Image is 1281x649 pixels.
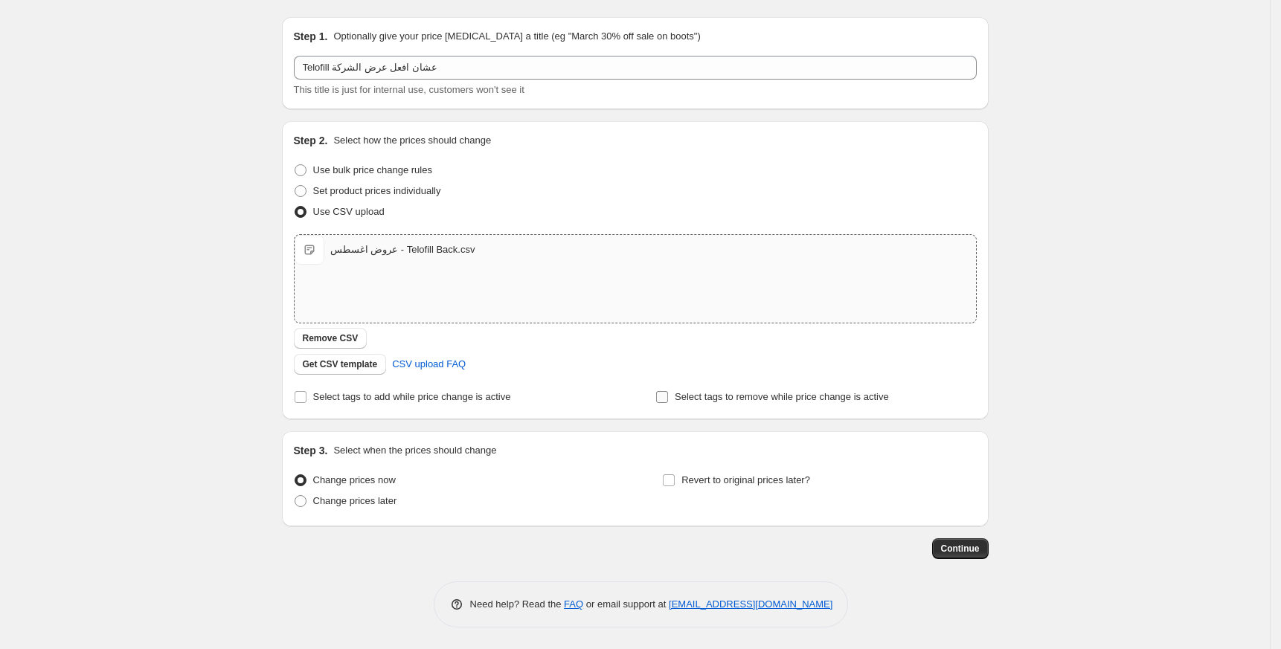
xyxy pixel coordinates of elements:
h2: Step 1. [294,29,328,44]
span: Revert to original prices later? [681,474,810,485]
span: Continue [941,543,980,555]
button: Remove CSV [294,328,367,349]
span: Use bulk price change rules [313,164,432,175]
span: Use CSV upload [313,206,385,217]
a: FAQ [564,598,583,610]
span: Need help? Read the [470,598,565,610]
span: or email support at [583,598,669,610]
span: Select tags to add while price change is active [313,391,511,402]
span: Remove CSV [303,332,359,344]
span: Change prices now [313,474,396,485]
span: Change prices later [313,495,397,506]
h2: Step 3. [294,443,328,458]
span: CSV upload FAQ [392,357,466,372]
span: Get CSV template [303,358,378,370]
a: CSV upload FAQ [383,352,475,376]
span: This title is just for internal use, customers won't see it [294,84,524,95]
a: [EMAIL_ADDRESS][DOMAIN_NAME] [669,598,832,610]
p: Select how the prices should change [333,133,491,148]
span: Set product prices individually [313,185,441,196]
button: Get CSV template [294,354,387,375]
h2: Step 2. [294,133,328,148]
p: Optionally give your price [MEDICAL_DATA] a title (eg "March 30% off sale on boots") [333,29,700,44]
span: Select tags to remove while price change is active [675,391,889,402]
div: عروض اغسطس - Telofill Back.csv [330,242,475,257]
p: Select when the prices should change [333,443,496,458]
button: Continue [932,538,989,559]
input: 30% off holiday sale [294,56,977,80]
